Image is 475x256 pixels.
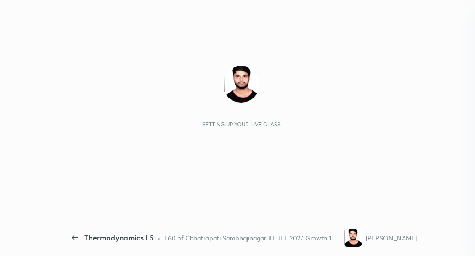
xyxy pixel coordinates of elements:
div: • [157,233,161,243]
div: Setting up your live class [202,121,281,128]
div: L60 of Chhatrapati Sambhajinagar IIT JEE 2027 Growth 1 [164,233,331,243]
div: [PERSON_NAME] [366,233,417,243]
img: 66874679623d4816b07f54b5b4078b8d.jpg [344,229,362,247]
div: Thermodynamics L5 [84,232,154,243]
img: 66874679623d4816b07f54b5b4078b8d.jpg [223,66,259,103]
